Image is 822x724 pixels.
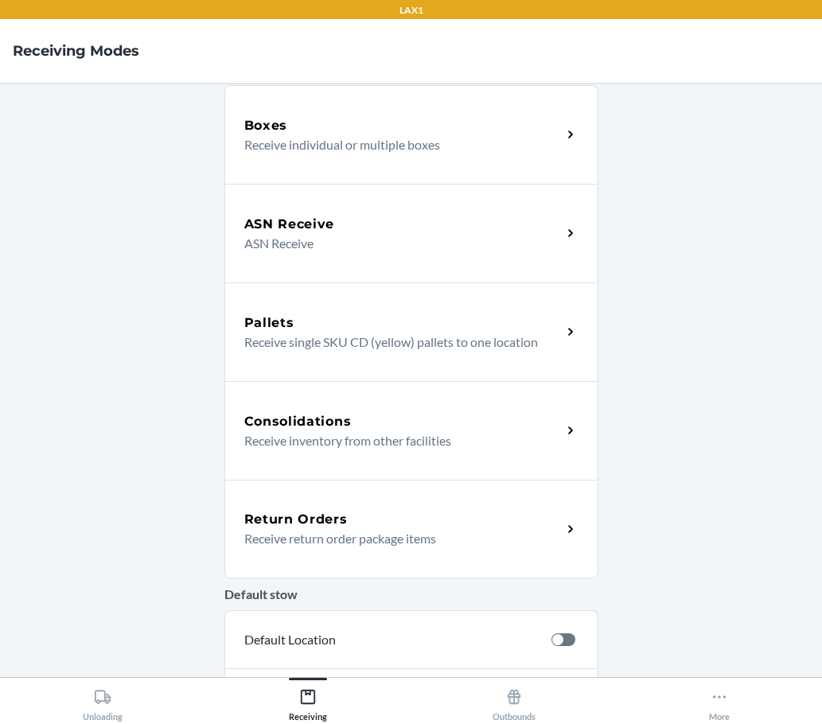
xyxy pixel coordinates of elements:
div: Unloading [83,682,123,722]
h4: Receiving Modes [13,41,139,61]
button: Receiving [205,678,411,722]
p: Receive return order package items [244,529,549,548]
a: ConsolidationsReceive inventory from other facilities [224,381,598,480]
a: PalletsReceive single SKU CD (yellow) pallets to one location [224,282,598,381]
h5: Return Orders [244,510,348,529]
p: Receive single SKU CD (yellow) pallets to one location [244,333,549,352]
p: Receive individual or multiple boxes [244,135,549,154]
a: BoxesReceive individual or multiple boxes [224,85,598,184]
h5: Pallets [244,313,294,333]
div: More [709,682,730,722]
p: ASN Receive [244,234,549,253]
a: Return OrdersReceive return order package items [224,480,598,578]
a: ASN ReceiveASN Receive [224,184,598,282]
p: LAX1 [399,3,423,18]
p: Default Location [244,630,539,649]
p: Default stow [224,585,598,604]
button: Outbounds [411,678,617,722]
div: Outbounds [493,682,536,722]
h5: ASN Receive [244,215,335,234]
h5: Consolidations [244,412,352,431]
h5: Boxes [244,116,288,135]
button: More [617,678,822,722]
div: Receiving [289,682,327,722]
p: Receive inventory from other facilities [244,431,549,450]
